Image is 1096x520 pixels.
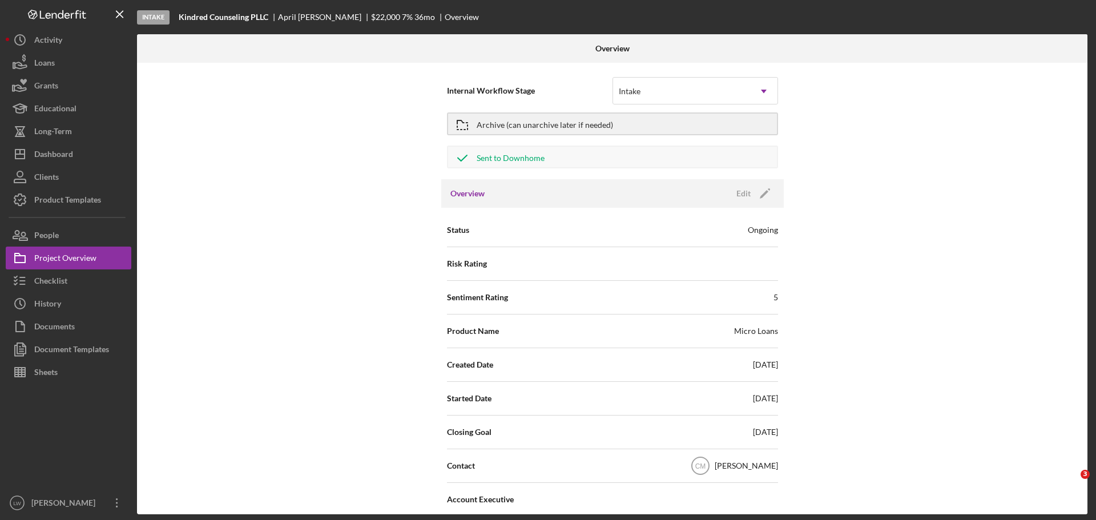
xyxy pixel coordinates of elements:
div: Activity [34,29,62,54]
text: CM [695,462,706,470]
b: Kindred Counseling PLLC [179,13,268,22]
button: History [6,292,131,315]
div: [DATE] [753,359,778,370]
div: April [PERSON_NAME] [278,13,371,22]
div: Documents [34,315,75,341]
div: [DATE] [753,426,778,438]
div: History [34,292,61,318]
span: Created Date [447,359,493,370]
div: [PERSON_NAME] [715,460,778,471]
button: Document Templates [6,338,131,361]
button: Dashboard [6,143,131,166]
div: Document Templates [34,338,109,364]
button: Project Overview [6,247,131,269]
div: Edit [736,185,751,202]
button: Edit [730,185,775,202]
span: Status [447,224,469,236]
div: Archive (can unarchive later if needed) [477,114,613,134]
button: Sent to Downhome [447,146,778,168]
span: Started Date [447,393,491,404]
text: LW [13,500,22,506]
div: [DATE] [753,393,778,404]
iframe: Intercom live chat [1057,470,1085,497]
b: Overview [595,44,630,53]
div: Long-Term [34,120,72,146]
span: Internal Workflow Stage [447,85,613,96]
div: Intake [619,87,640,96]
div: Dashboard [34,143,73,168]
button: Activity [6,29,131,51]
button: Archive (can unarchive later if needed) [447,112,778,135]
button: Documents [6,315,131,338]
div: Grants [34,74,58,100]
div: People [34,224,59,249]
div: Sheets [34,361,58,386]
h3: Overview [450,188,485,199]
button: Loans [6,51,131,74]
button: People [6,224,131,247]
div: [PERSON_NAME] [29,491,103,517]
span: 3 [1081,470,1090,479]
div: Overview [445,13,479,22]
span: Product Name [447,325,499,337]
div: Clients [34,166,59,191]
span: Closing Goal [447,426,491,438]
button: Long-Term [6,120,131,143]
span: $22,000 [371,12,400,22]
span: Sentiment Rating [447,292,508,303]
div: 5 [773,292,778,303]
button: Checklist [6,269,131,292]
button: Sheets [6,361,131,384]
button: Grants [6,74,131,97]
div: Educational [34,97,76,123]
button: Product Templates [6,188,131,211]
div: Loans [34,51,55,77]
span: Account Executive [447,494,514,505]
div: Product Templates [34,188,101,214]
div: Sent to Downhome [477,147,545,167]
div: 36 mo [414,13,435,22]
button: Clients [6,166,131,188]
div: Project Overview [34,247,96,272]
button: Educational [6,97,131,120]
span: Risk Rating [447,258,487,269]
div: Ongoing [748,224,778,236]
span: Contact [447,460,475,471]
button: LW[PERSON_NAME] [6,491,131,514]
div: Checklist [34,269,67,295]
div: Intake [137,10,170,25]
div: Micro Loans [734,325,778,337]
div: 7 % [402,13,413,22]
